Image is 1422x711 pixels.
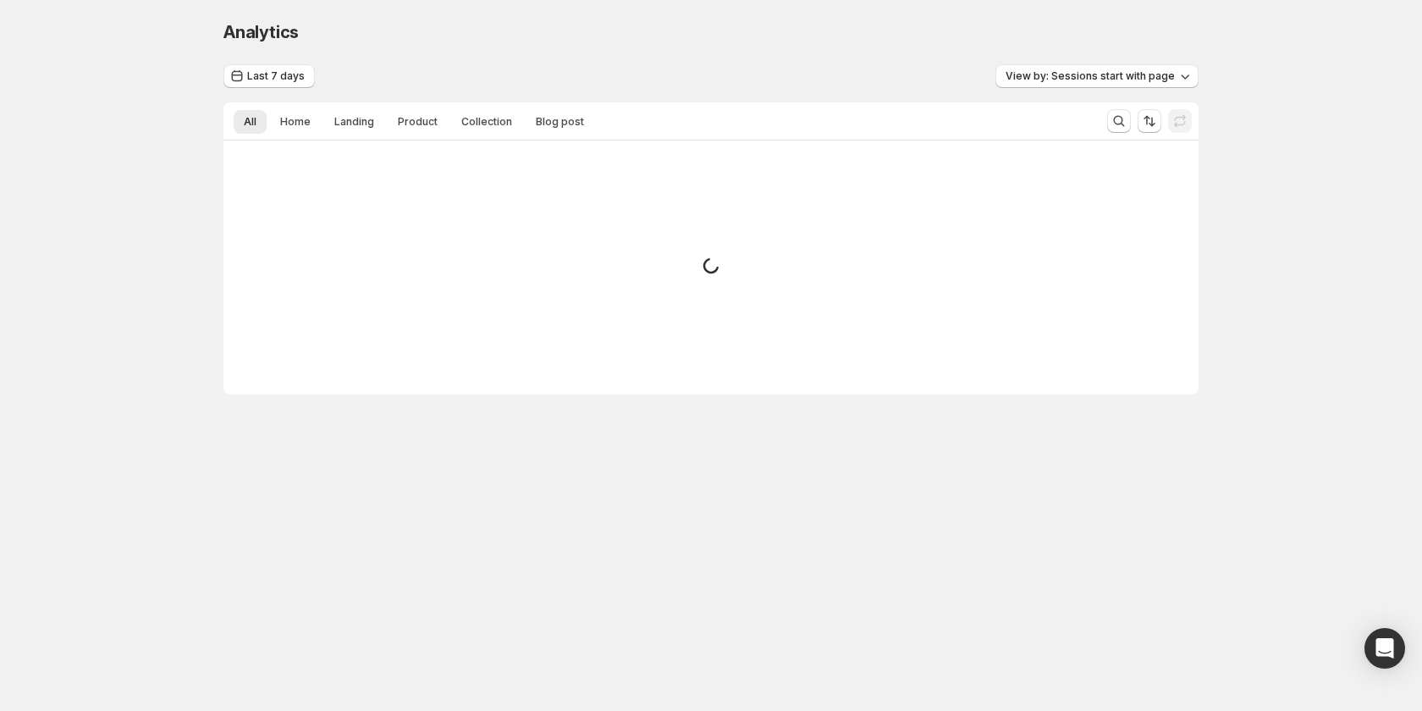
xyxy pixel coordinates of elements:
span: Last 7 days [247,69,305,83]
span: Collection [461,115,512,129]
span: View by: Sessions start with page [1006,69,1175,83]
span: Blog post [536,115,584,129]
span: Analytics [223,22,299,42]
button: Last 7 days [223,64,315,88]
button: Search and filter results [1107,109,1131,133]
span: All [244,115,256,129]
button: Sort the results [1138,109,1161,133]
div: Open Intercom Messenger [1364,628,1405,669]
button: View by: Sessions start with page [995,64,1199,88]
span: Home [280,115,311,129]
span: Product [398,115,438,129]
span: Landing [334,115,374,129]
